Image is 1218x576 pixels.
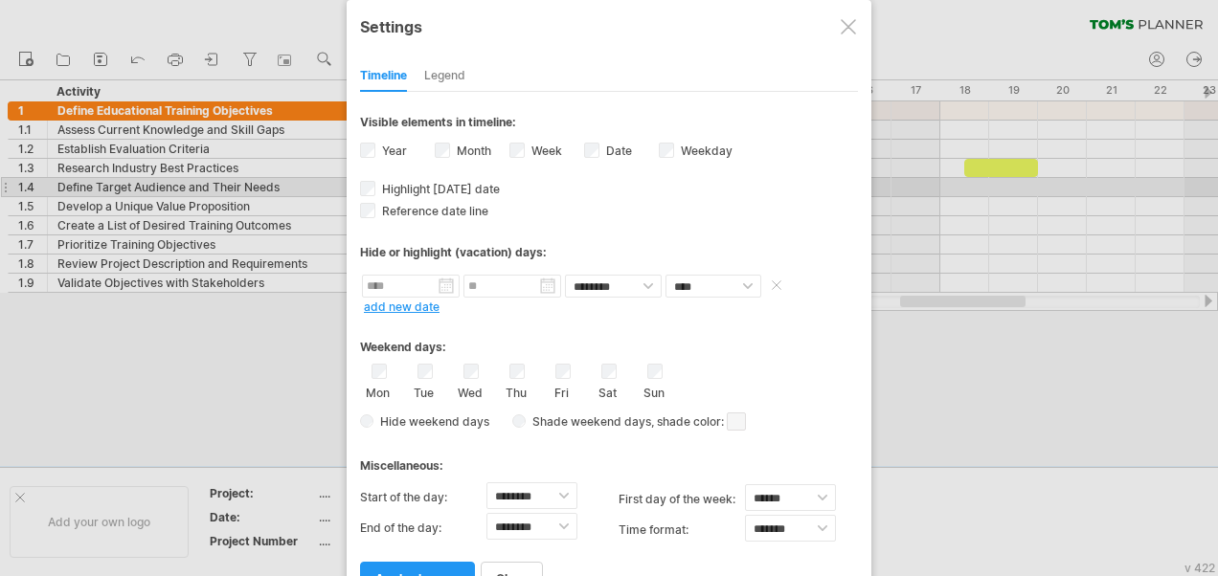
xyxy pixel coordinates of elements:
label: Start of the day: [360,482,486,513]
div: Weekend days: [360,321,858,359]
span: Reference date line [378,204,488,218]
div: Miscellaneous: [360,440,858,477]
label: Wed [458,382,482,400]
span: Shade weekend days [526,414,651,429]
label: Year [378,144,407,158]
span: Hide weekend days [373,414,489,429]
span: , shade color: [651,410,746,433]
label: Weekday [677,144,733,158]
span: click here to change the shade color [727,412,746,431]
label: Month [453,144,491,158]
label: Sun [642,382,665,400]
label: Time format: [619,515,745,545]
label: Tue [412,382,436,400]
div: Hide or highlight (vacation) days: [360,245,858,259]
label: Date [602,144,632,158]
div: Settings [360,9,858,43]
label: Thu [504,382,528,400]
label: first day of the week: [619,484,745,515]
a: add new date [364,299,440,314]
div: Legend [424,61,465,92]
div: Timeline [360,61,407,92]
label: Mon [366,382,390,400]
div: Visible elements in timeline: [360,115,858,135]
span: Highlight [DATE] date [378,182,500,196]
label: End of the day: [360,513,486,543]
label: Week [528,144,562,158]
label: Fri [550,382,574,400]
label: Sat [596,382,620,400]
